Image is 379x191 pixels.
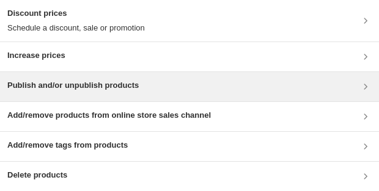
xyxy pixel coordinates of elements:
[7,49,65,62] h3: Increase prices
[7,139,128,151] h3: Add/remove tags from products
[7,109,211,121] h3: Add/remove products from online store sales channel
[7,7,145,20] h3: Discount prices
[7,22,145,34] p: Schedule a discount, sale or promotion
[7,169,67,181] h3: Delete products
[7,79,139,92] h3: Publish and/or unpublish products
